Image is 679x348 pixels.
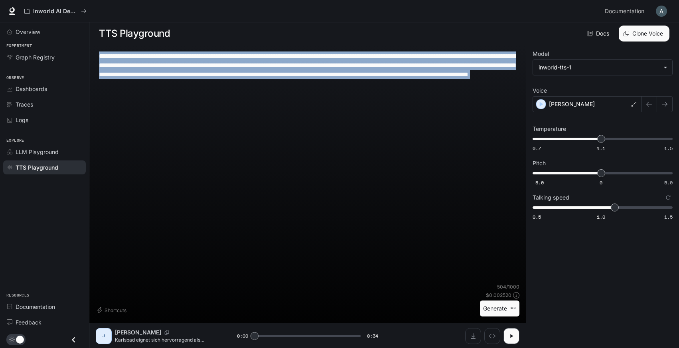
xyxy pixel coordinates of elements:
button: Close drawer [65,332,83,348]
span: Graph Registry [16,53,55,61]
span: 1.5 [664,145,673,152]
a: Feedback [3,315,86,329]
button: User avatar [653,3,669,19]
span: 1.0 [597,214,605,220]
button: Clone Voice [619,26,669,42]
span: Documentation [605,6,644,16]
p: [PERSON_NAME] [549,100,595,108]
a: Dashboards [3,82,86,96]
a: Documentation [602,3,650,19]
a: Logs [3,113,86,127]
a: Graph Registry [3,50,86,64]
p: Voice [533,88,547,93]
span: 0:00 [237,332,248,340]
button: Generate⌘⏎ [480,301,519,317]
div: inworld-tts-1 [539,63,659,71]
span: 0 [600,179,602,186]
span: Overview [16,28,40,36]
a: LLM Playground [3,145,86,159]
p: Talking speed [533,195,569,200]
p: Temperature [533,126,566,132]
span: 1.5 [664,214,673,220]
button: Download audio [465,328,481,344]
span: TTS Playground [16,163,58,172]
span: -5.0 [533,179,544,186]
a: Docs [586,26,612,42]
img: User avatar [656,6,667,17]
span: Logs [16,116,28,124]
p: Pitch [533,160,546,166]
span: Feedback [16,318,41,326]
span: Dashboards [16,85,47,93]
button: Reset to default [664,193,673,202]
a: Traces [3,97,86,111]
button: Inspect [484,328,500,344]
a: Documentation [3,300,86,314]
span: 1.1 [597,145,605,152]
span: Documentation [16,303,55,311]
a: Overview [3,25,86,39]
p: [PERSON_NAME] [115,328,161,336]
span: Traces [16,100,33,109]
div: inworld-tts-1 [533,60,672,75]
span: 5.0 [664,179,673,186]
button: Shortcuts [96,304,130,316]
span: 0:34 [367,332,378,340]
p: ⌘⏎ [510,306,516,311]
p: 504 / 1000 [497,283,519,290]
span: Dark mode toggle [16,335,24,344]
button: Copy Voice ID [161,330,172,335]
button: All workspaces [21,3,90,19]
h1: TTS Playground [99,26,170,42]
p: $ 0.002520 [486,292,511,299]
p: Karlsbad eignet sich hervorragend als filmische Doppelrolle, mit seinen Fassaden aus dem 19. Jahr... [115,336,218,343]
span: LLM Playground [16,148,59,156]
a: TTS Playground [3,160,86,174]
div: J [97,330,110,342]
span: 0.7 [533,145,541,152]
p: Inworld AI Demos [33,8,78,15]
p: Model [533,51,549,57]
span: 0.5 [533,214,541,220]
